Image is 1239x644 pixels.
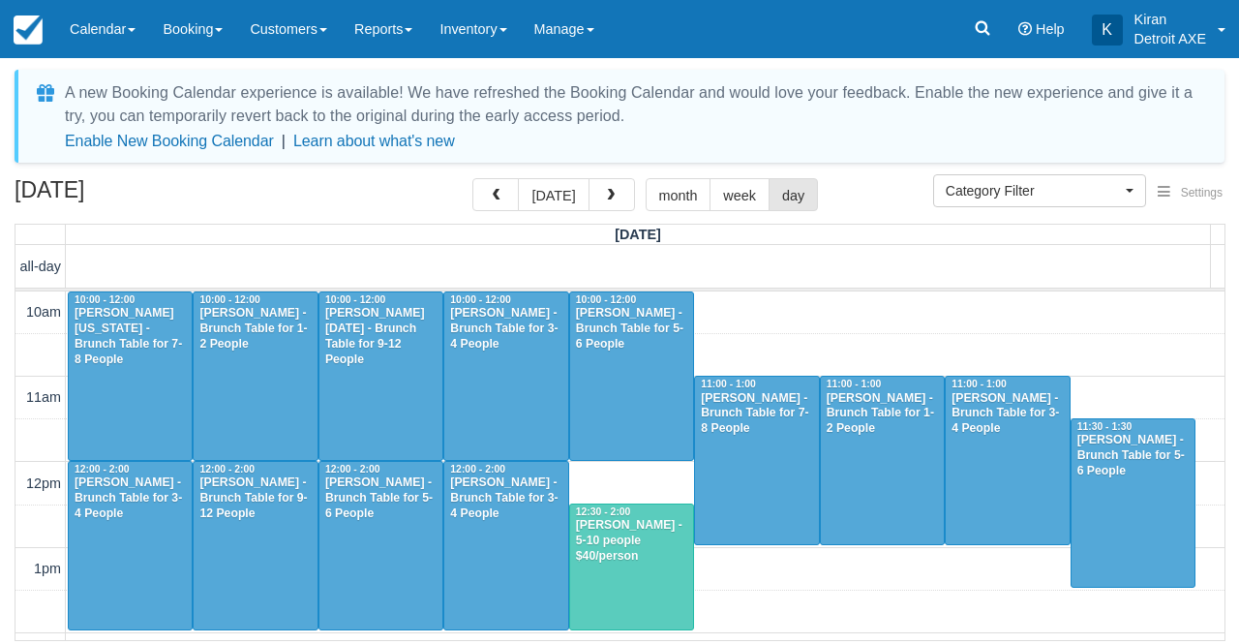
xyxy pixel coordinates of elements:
a: 11:00 - 1:00[PERSON_NAME] - Brunch Table for 7-8 People [694,376,819,545]
button: month [646,178,711,211]
span: 1pm [34,561,61,576]
button: Settings [1146,179,1234,207]
div: [PERSON_NAME] - Brunch Table for 5-6 People [1076,433,1190,479]
span: 10:00 - 12:00 [576,294,636,305]
div: [PERSON_NAME][US_STATE] - Brunch Table for 7-8 People [74,306,187,368]
button: Category Filter [933,174,1146,207]
span: 12:30 - 2:00 [576,506,631,517]
a: Learn about what's new [293,133,455,149]
span: 12:00 - 2:00 [450,464,505,475]
a: 11:00 - 1:00[PERSON_NAME] - Brunch Table for 3-4 People [945,376,1070,545]
span: 11:00 - 1:00 [701,379,756,389]
div: K [1092,15,1123,46]
button: week [710,178,770,211]
span: 10:00 - 12:00 [199,294,259,305]
span: | [282,133,286,149]
span: 10am [26,304,61,320]
img: checkfront-main-nav-mini-logo.png [14,15,43,45]
a: 10:00 - 12:00[PERSON_NAME] - Brunch Table for 1-2 People [193,291,317,461]
a: 10:00 - 12:00[PERSON_NAME][DATE] - Brunch Table for 9-12 People [318,291,443,461]
span: Category Filter [946,181,1121,200]
a: 10:00 - 12:00[PERSON_NAME] - Brunch Table for 5-6 People [569,291,694,461]
div: [PERSON_NAME] - Brunch Table for 5-6 People [575,306,688,353]
span: 11:00 - 1:00 [952,379,1007,389]
a: 10:00 - 12:00[PERSON_NAME][US_STATE] - Brunch Table for 7-8 People [68,291,193,461]
i: Help [1018,22,1032,36]
span: 12:00 - 2:00 [75,464,130,475]
a: 12:00 - 2:00[PERSON_NAME] - Brunch Table for 9-12 People [193,461,317,630]
span: 11:00 - 1:00 [827,379,882,389]
span: [DATE] [615,227,661,242]
a: 12:00 - 2:00[PERSON_NAME] - Brunch Table for 3-4 People [68,461,193,630]
div: [PERSON_NAME] - 5-10 people $40/person [575,518,688,565]
p: Detroit AXE [1134,29,1206,48]
div: [PERSON_NAME] - Brunch Table for 9-12 People [198,475,312,522]
span: 10:00 - 12:00 [325,294,385,305]
button: day [769,178,818,211]
p: Kiran [1134,10,1206,29]
span: 11:30 - 1:30 [1077,421,1133,432]
a: 11:00 - 1:00[PERSON_NAME] - Brunch Table for 1-2 People [820,376,945,545]
h2: [DATE] [15,178,259,214]
a: 12:30 - 2:00[PERSON_NAME] - 5-10 people $40/person [569,504,694,631]
a: 11:30 - 1:30[PERSON_NAME] - Brunch Table for 5-6 People [1071,418,1195,588]
button: [DATE] [518,178,589,211]
span: 11am [26,389,61,405]
div: [PERSON_NAME] - Brunch Table for 3-4 People [951,391,1064,438]
button: Enable New Booking Calendar [65,132,274,151]
div: [PERSON_NAME] - Brunch Table for 7-8 People [700,391,813,438]
a: 10:00 - 12:00[PERSON_NAME] - Brunch Table for 3-4 People [443,291,568,461]
span: all-day [20,259,61,274]
span: 10:00 - 12:00 [75,294,135,305]
span: 12:00 - 2:00 [325,464,380,475]
span: 12:00 - 2:00 [199,464,255,475]
div: [PERSON_NAME] - Brunch Table for 3-4 People [449,306,562,353]
div: [PERSON_NAME] - Brunch Table for 5-6 People [324,475,438,522]
div: [PERSON_NAME][DATE] - Brunch Table for 9-12 People [324,306,438,368]
div: [PERSON_NAME] - Brunch Table for 3-4 People [449,475,562,522]
span: Settings [1181,186,1223,199]
a: 12:00 - 2:00[PERSON_NAME] - Brunch Table for 3-4 People [443,461,568,630]
span: 12pm [26,475,61,491]
div: [PERSON_NAME] - Brunch Table for 1-2 People [198,306,312,353]
a: 12:00 - 2:00[PERSON_NAME] - Brunch Table for 5-6 People [318,461,443,630]
div: [PERSON_NAME] - Brunch Table for 1-2 People [826,391,939,438]
span: Help [1036,21,1065,37]
div: [PERSON_NAME] - Brunch Table for 3-4 People [74,475,187,522]
span: 10:00 - 12:00 [450,294,510,305]
div: A new Booking Calendar experience is available! We have refreshed the Booking Calendar and would ... [65,81,1201,128]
